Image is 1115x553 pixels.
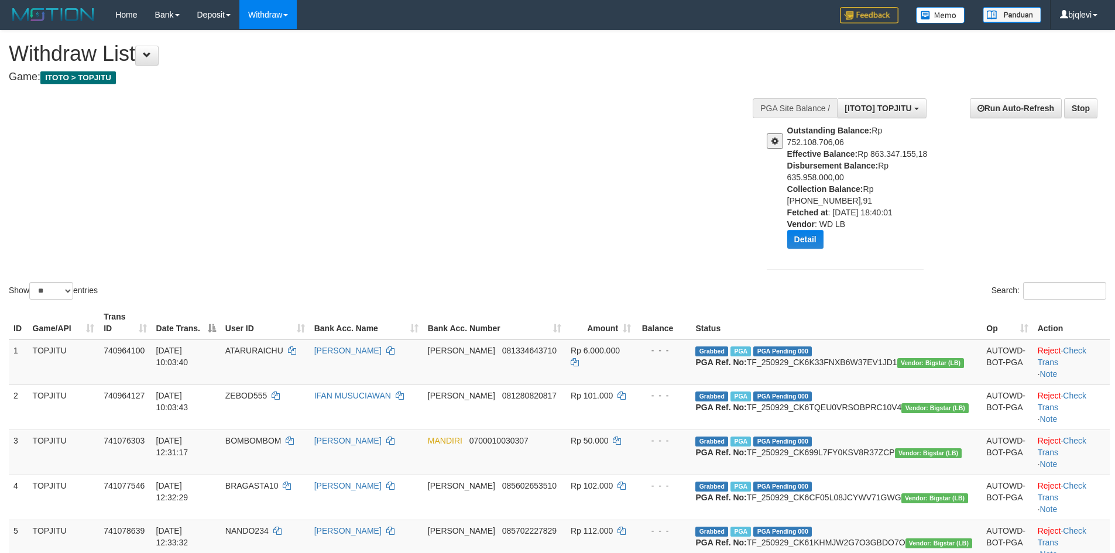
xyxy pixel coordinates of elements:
span: PGA Pending [753,437,812,446]
a: Note [1040,504,1058,514]
input: Search: [1023,282,1106,300]
span: [PERSON_NAME] [428,346,495,355]
a: Reject [1038,436,1061,445]
span: [ITOTO] TOPJITU [845,104,911,113]
td: AUTOWD-BOT-PGA [982,430,1032,475]
a: Check Trans [1038,391,1086,412]
td: TF_250929_CK6K33FNXB6W37EV1JD1 [691,339,982,385]
th: Bank Acc. Number: activate to sort column ascending [423,306,566,339]
th: Status [691,306,982,339]
span: Rp 112.000 [571,526,613,535]
label: Search: [992,282,1106,300]
b: PGA Ref. No: [695,493,746,502]
div: - - - [640,480,686,492]
a: Reject [1038,346,1061,355]
span: Grabbed [695,391,728,401]
div: Rp 752.108.706,06 Rp 863.347.155,18 Rp 635.958.000,00 Rp [PHONE_NUMBER],91 : [DATE] 18:40:01 : WD LB [787,125,932,257]
th: Action [1033,306,1110,339]
a: Check Trans [1038,481,1086,502]
a: Check Trans [1038,346,1086,367]
span: Copy 081334643710 to clipboard [502,346,557,355]
button: Detail [787,230,824,249]
a: [PERSON_NAME] [314,346,382,355]
span: Rp 50.000 [571,436,609,445]
td: AUTOWD-BOT-PGA [982,475,1032,520]
span: ATARURAICHU [225,346,283,355]
a: Reject [1038,391,1061,400]
b: Disbursement Balance: [787,161,879,170]
span: ITOTO > TOPJITU [40,71,116,84]
a: Reject [1038,526,1061,535]
div: - - - [640,525,686,537]
div: - - - [640,390,686,401]
span: PGA Pending [753,527,812,537]
th: Bank Acc. Name: activate to sort column ascending [310,306,423,339]
b: Vendor [787,219,815,229]
span: Vendor URL: https://dashboard.q2checkout.com/secure [901,493,969,503]
img: MOTION_logo.png [9,6,98,23]
a: [PERSON_NAME] [314,436,382,445]
td: TF_250929_CK6TQEU0VRSOBPRC10V4 [691,384,982,430]
span: Grabbed [695,482,728,492]
a: Stop [1064,98,1097,118]
td: AUTOWD-BOT-PGA [982,339,1032,385]
span: PGA Pending [753,391,812,401]
td: · · [1033,475,1110,520]
span: Grabbed [695,437,728,446]
h4: Game: [9,71,732,83]
span: Rp 102.000 [571,481,613,490]
span: Vendor URL: https://dashboard.q2checkout.com/secure [905,538,973,548]
span: [PERSON_NAME] [428,481,495,490]
b: PGA Ref. No: [695,538,746,547]
span: Marked by bjqwili [730,391,751,401]
span: Marked by bjqdanil [730,482,751,492]
b: PGA Ref. No: [695,448,746,457]
a: [PERSON_NAME] [314,526,382,535]
a: Note [1040,459,1058,469]
th: Balance [636,306,691,339]
span: Grabbed [695,527,728,537]
span: PGA Pending [753,346,812,356]
a: IFAN MUSUCIAWAN [314,391,391,400]
span: Marked by bjqwili [730,346,751,356]
span: Copy 085702227829 to clipboard [502,526,557,535]
h1: Withdraw List [9,42,732,66]
img: panduan.png [983,7,1041,23]
span: ZEBOD555 [225,391,267,400]
span: Marked by bjqdanil [730,527,751,537]
div: - - - [640,345,686,356]
button: [ITOTO] TOPJITU [837,98,926,118]
th: Amount: activate to sort column ascending [566,306,636,339]
span: Vendor URL: https://dashboard.q2checkout.com/secure [901,403,969,413]
a: [PERSON_NAME] [314,481,382,490]
span: Copy 0700010030307 to clipboard [469,436,529,445]
b: Effective Balance: [787,149,858,159]
div: PGA Site Balance / [753,98,837,118]
span: [PERSON_NAME] [428,391,495,400]
td: · · [1033,384,1110,430]
span: Vendor URL: https://dashboard.q2checkout.com/secure [897,358,965,368]
span: Grabbed [695,346,728,356]
td: AUTOWD-BOT-PGA [982,384,1032,430]
span: BOMBOMBOM [225,436,282,445]
span: Vendor URL: https://dashboard.q2checkout.com/secure [895,448,962,458]
td: · · [1033,430,1110,475]
span: MANDIRI [428,436,462,445]
span: BRAGASTA10 [225,481,279,490]
span: Copy 085602653510 to clipboard [502,481,557,490]
a: Reject [1038,481,1061,490]
b: Collection Balance: [787,184,863,194]
span: Copy 081280820817 to clipboard [502,391,557,400]
b: PGA Ref. No: [695,358,746,367]
a: Note [1040,369,1058,379]
th: Op: activate to sort column ascending [982,306,1032,339]
span: NANDO234 [225,526,269,535]
b: Outstanding Balance: [787,126,872,135]
a: Check Trans [1038,526,1086,547]
img: Button%20Memo.svg [916,7,965,23]
a: Note [1040,414,1058,424]
b: Fetched at [787,208,828,217]
td: TF_250929_CK699L7FY0KSV8R37ZCP [691,430,982,475]
span: Rp 6.000.000 [571,346,620,355]
td: · · [1033,339,1110,385]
